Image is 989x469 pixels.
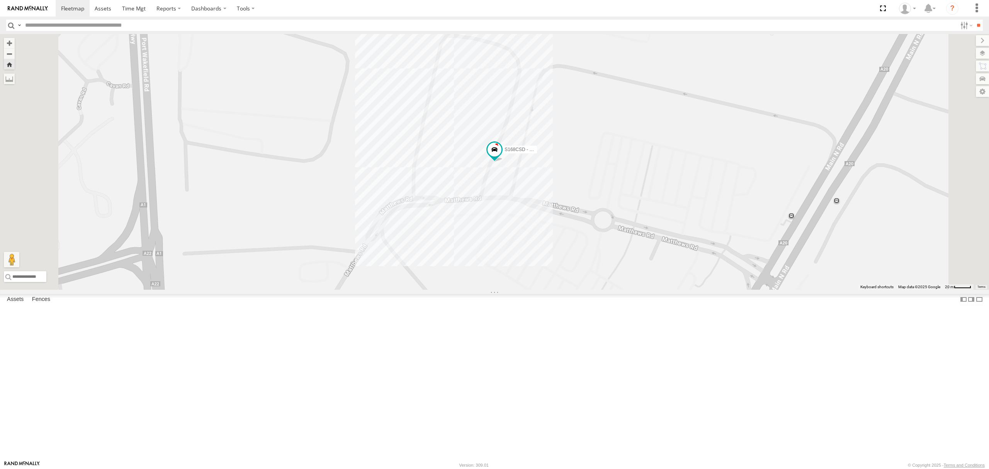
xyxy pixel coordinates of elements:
label: Search Query [16,20,22,31]
a: Terms and Conditions [944,463,985,467]
label: Dock Summary Table to the Right [967,294,975,305]
img: rand-logo.svg [8,6,48,11]
button: Zoom out [4,48,15,59]
span: S168CSD - Fridge It Spaceship [505,147,569,153]
label: Measure [4,73,15,84]
div: Version: 309.01 [459,463,489,467]
i: ? [946,2,958,15]
label: Hide Summary Table [975,294,983,305]
label: Search Filter Options [957,20,974,31]
label: Map Settings [976,86,989,97]
div: © Copyright 2025 - [908,463,985,467]
button: Zoom in [4,38,15,48]
label: Assets [3,294,27,305]
button: Keyboard shortcuts [860,284,894,290]
span: 20 m [945,285,954,289]
button: Map Scale: 20 m per 41 pixels [943,284,974,290]
span: Map data ©2025 Google [898,285,940,289]
div: Peter Lu [896,3,919,14]
a: Visit our Website [4,461,40,469]
a: Terms (opens in new tab) [977,285,986,289]
label: Fences [28,294,54,305]
button: Zoom Home [4,59,15,70]
button: Drag Pegman onto the map to open Street View [4,252,19,267]
label: Dock Summary Table to the Left [960,294,967,305]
